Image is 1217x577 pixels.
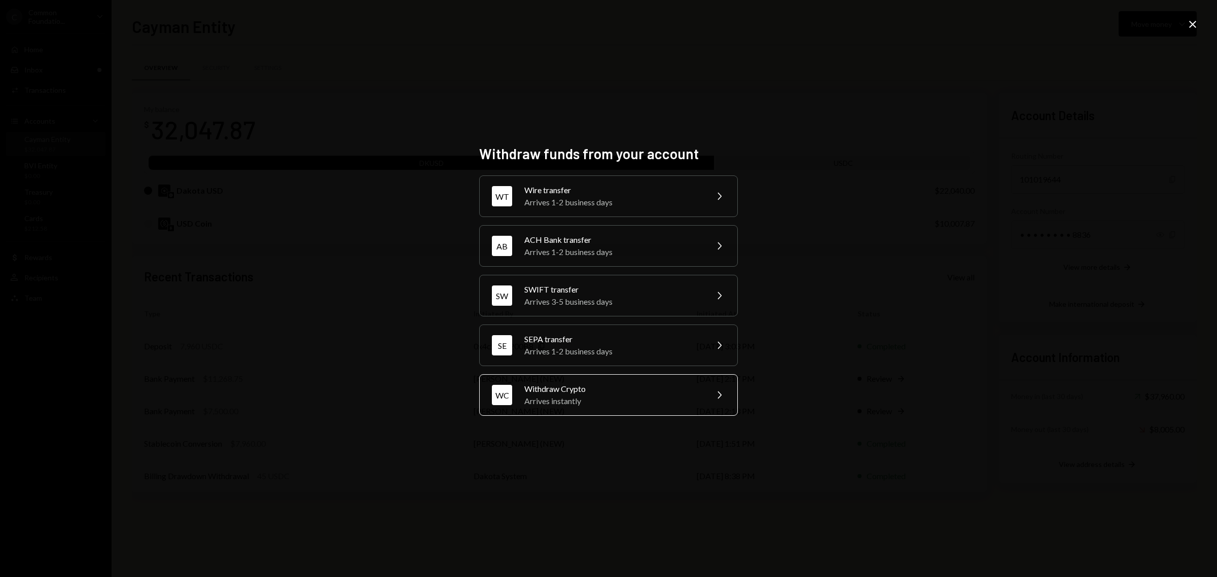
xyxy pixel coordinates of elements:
div: AB [492,236,512,256]
h2: Withdraw funds from your account [479,144,738,164]
div: Withdraw Crypto [524,383,701,395]
div: WC [492,385,512,405]
button: WCWithdraw CryptoArrives instantly [479,374,738,416]
button: SWSWIFT transferArrives 3-5 business days [479,275,738,316]
div: SE [492,335,512,355]
div: Arrives instantly [524,395,701,407]
button: WTWire transferArrives 1-2 business days [479,175,738,217]
div: SW [492,285,512,306]
button: SESEPA transferArrives 1-2 business days [479,324,738,366]
div: ACH Bank transfer [524,234,701,246]
div: Arrives 3-5 business days [524,296,701,308]
button: ABACH Bank transferArrives 1-2 business days [479,225,738,267]
div: Arrives 1-2 business days [524,246,701,258]
div: WT [492,186,512,206]
div: SWIFT transfer [524,283,701,296]
div: Wire transfer [524,184,701,196]
div: Arrives 1-2 business days [524,345,701,357]
div: SEPA transfer [524,333,701,345]
div: Arrives 1-2 business days [524,196,701,208]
